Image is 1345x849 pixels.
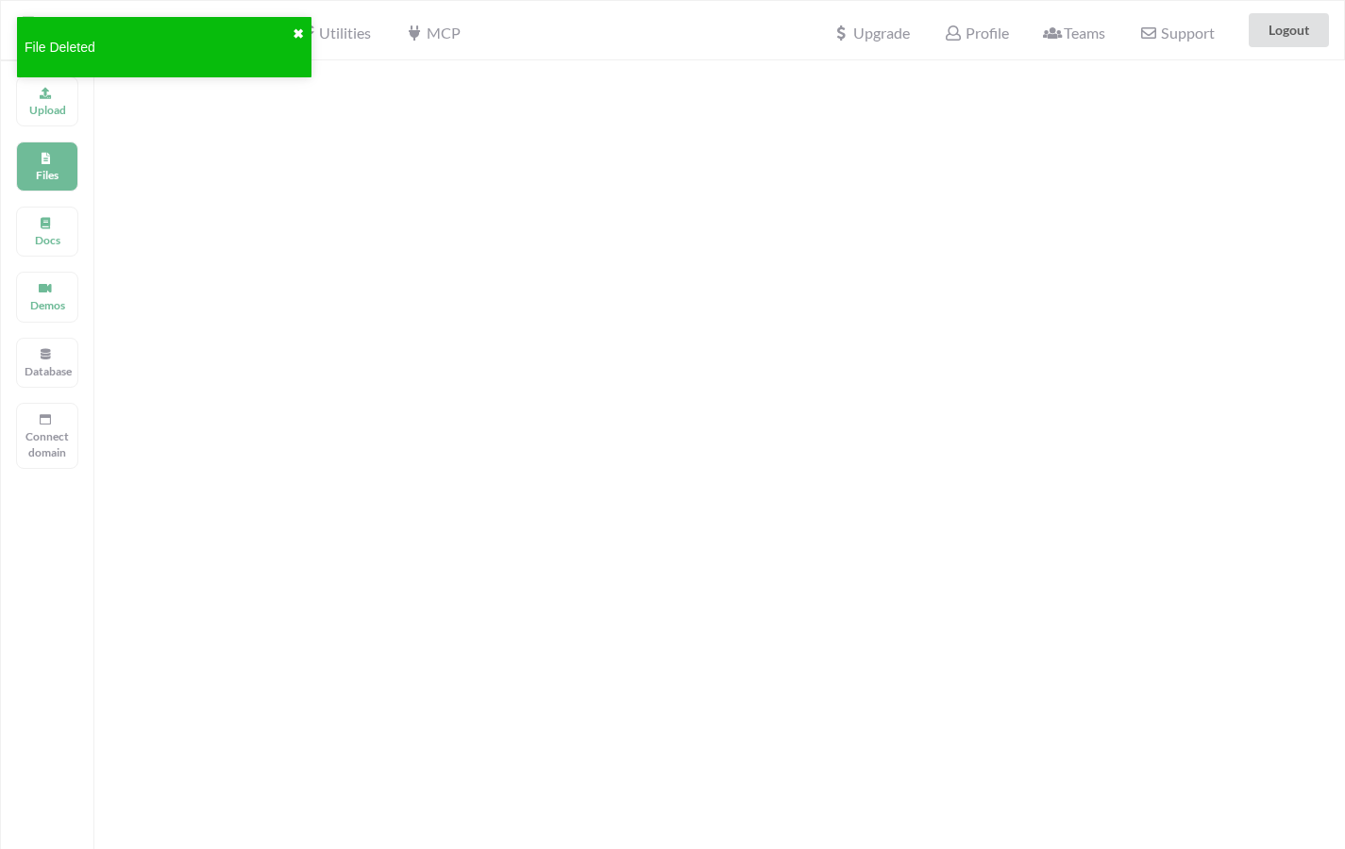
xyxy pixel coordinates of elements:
[25,363,70,379] p: Database
[1043,24,1105,42] span: Teams
[405,24,460,42] span: MCP
[293,25,304,44] button: close
[298,24,371,42] span: Utilities
[25,102,70,118] p: Upload
[25,428,70,460] p: Connect domain
[1139,25,1214,41] span: Support
[1249,13,1329,47] button: Logout
[944,24,1008,42] span: Profile
[25,38,293,58] div: File Deleted
[25,297,70,313] p: Demos
[832,25,910,41] span: Upgrade
[25,167,70,183] p: Files
[25,232,70,248] p: Docs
